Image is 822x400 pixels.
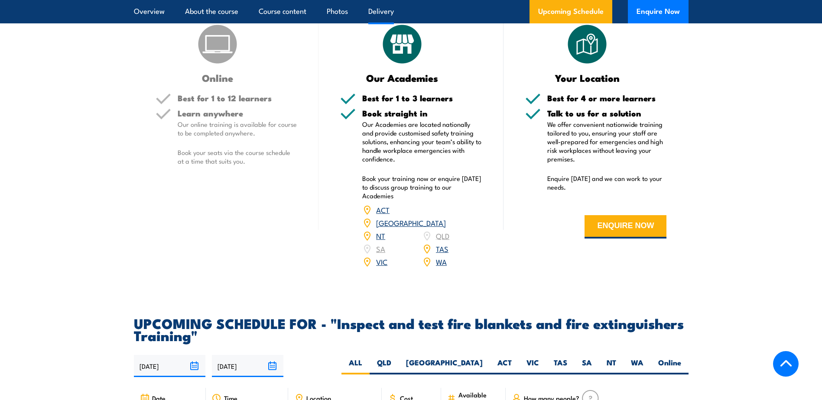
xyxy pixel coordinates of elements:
p: Book your seats via the course schedule at a time that suits you. [178,148,297,165]
a: [GEOGRAPHIC_DATA] [376,217,446,228]
h3: Your Location [525,73,650,83]
h5: Best for 4 or more learners [547,94,667,102]
h5: Book straight in [362,109,482,117]
p: We offer convenient nationwide training tailored to you, ensuring your staff are well-prepared fo... [547,120,667,163]
p: Our online training is available for course to be completed anywhere. [178,120,297,137]
label: TAS [546,358,575,374]
p: Enquire [DATE] and we can work to your needs. [547,174,667,191]
h2: UPCOMING SCHEDULE FOR - "Inspect and test fire blankets and fire extinguishers Training" [134,317,689,341]
label: NT [599,358,624,374]
h5: Best for 1 to 12 learners [178,94,297,102]
p: Book your training now or enquire [DATE] to discuss group training to our Academies [362,174,482,200]
a: NT [376,230,385,241]
h5: Learn anywhere [178,109,297,117]
label: SA [575,358,599,374]
a: VIC [376,256,387,267]
label: ACT [490,358,519,374]
button: ENQUIRE NOW [585,215,666,239]
h3: Online [156,73,280,83]
a: TAS [436,243,448,254]
p: Our Academies are located nationally and provide customised safety training solutions, enhancing ... [362,120,482,163]
label: [GEOGRAPHIC_DATA] [399,358,490,374]
h5: Best for 1 to 3 learners [362,94,482,102]
h3: Our Academies [340,73,465,83]
label: QLD [370,358,399,374]
label: Online [651,358,689,374]
label: VIC [519,358,546,374]
a: ACT [376,204,390,215]
h5: Talk to us for a solution [547,109,667,117]
a: WA [436,256,447,267]
input: To date [212,355,283,377]
input: From date [134,355,205,377]
label: WA [624,358,651,374]
label: ALL [341,358,370,374]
